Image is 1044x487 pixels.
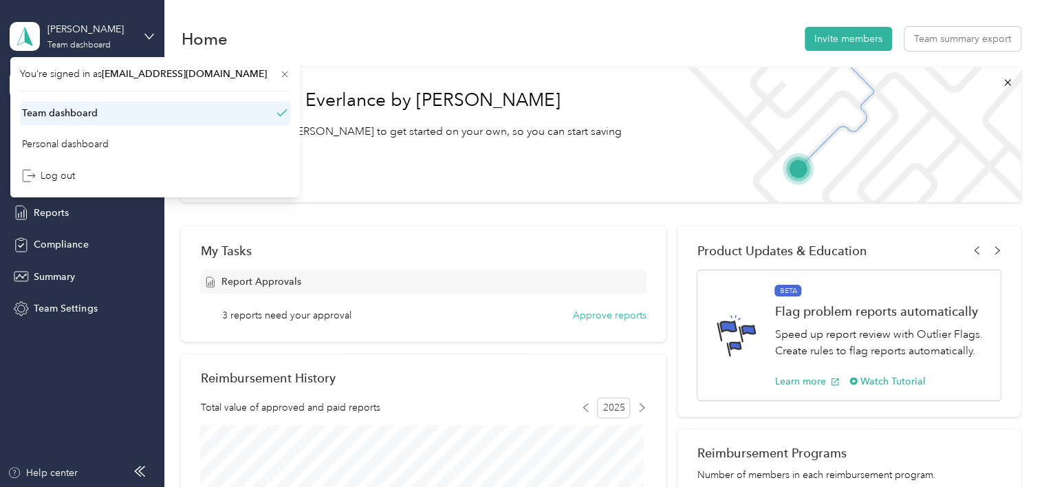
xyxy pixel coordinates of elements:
[47,22,133,36] div: [PERSON_NAME]
[22,169,75,183] div: Log out
[967,410,1044,487] iframe: Everlance-gr Chat Button Frame
[597,398,630,418] span: 2025
[573,308,646,323] button: Approve reports
[8,466,78,480] button: Help center
[774,326,986,360] p: Speed up report review with Outlier Flags. Create rules to flag reports automatically.
[34,237,88,252] span: Compliance
[200,400,380,415] span: Total value of approved and paid reports
[200,123,653,157] p: Read our step-by-[PERSON_NAME] to get started on your own, so you can start saving [DATE].
[221,274,301,289] span: Report Approvals
[102,68,267,80] span: [EMAIL_ADDRESS][DOMAIN_NAME]
[805,27,892,51] button: Invite members
[697,446,1001,460] h2: Reimbursement Programs
[22,137,109,151] div: Personal dashboard
[697,468,1001,482] p: Number of members in each reimbursement program.
[200,371,335,385] h2: Reimbursement History
[20,67,290,81] span: You’re signed in as
[181,32,227,46] h1: Home
[774,374,840,389] button: Learn more
[34,301,97,316] span: Team Settings
[34,206,69,220] span: Reports
[774,285,801,297] span: BETA
[200,243,646,258] div: My Tasks
[47,41,111,50] div: Team dashboard
[34,270,75,284] span: Summary
[849,374,926,389] button: Watch Tutorial
[673,67,1021,202] img: Welcome to everlance
[697,243,867,258] span: Product Updates & Education
[22,106,98,120] div: Team dashboard
[774,304,986,318] h1: Flag problem reports automatically
[904,27,1021,51] button: Team summary export
[200,89,653,111] h1: Welcome to Everlance by [PERSON_NAME]
[222,308,351,323] span: 3 reports need your approval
